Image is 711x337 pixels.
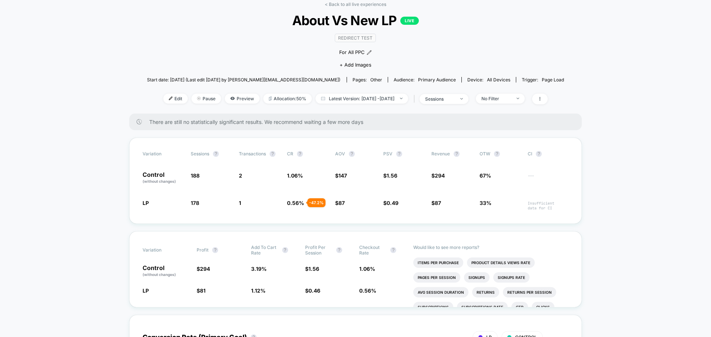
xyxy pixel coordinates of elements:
[316,94,408,104] span: Latest Version: [DATE] - [DATE]
[461,77,516,82] span: Device:
[251,287,266,294] span: 1.12 %
[335,172,347,179] span: $
[143,172,183,184] p: Control
[239,200,241,206] span: 1
[308,266,319,272] span: 1.56
[359,245,387,256] span: Checkout Rate
[467,257,535,268] li: Product Details Views Rate
[413,257,463,268] li: Items Per Purchase
[464,272,490,283] li: Signups
[460,98,463,100] img: end
[472,287,499,297] li: Returns
[431,151,450,156] span: Revenue
[528,151,568,157] span: CI
[149,119,567,125] span: There are still no statistically significant results. We recommend waiting a few more days
[169,97,173,100] img: edit
[383,151,393,156] span: PSV
[522,77,564,82] div: Trigger:
[143,245,183,256] span: Variation
[197,247,208,253] span: Profit
[305,287,320,294] span: $
[413,302,453,312] li: Subscriptions
[239,151,266,156] span: Transactions
[287,200,304,206] span: 0.56 %
[383,172,397,179] span: $
[191,94,221,104] span: Pause
[147,77,340,82] span: Start date: [DATE] (Last edit [DATE] by [PERSON_NAME][EMAIL_ADDRESS][DOMAIN_NAME])
[338,200,345,206] span: 87
[396,151,402,157] button: ?
[413,287,468,297] li: Avg Session Duration
[359,266,375,272] span: 1.06 %
[480,172,491,179] span: 67%
[517,98,519,99] img: end
[383,200,398,206] span: $
[143,179,176,183] span: (without changes)
[287,151,293,156] span: CR
[305,245,333,256] span: Profit Per Session
[487,77,510,82] span: all devices
[297,151,303,157] button: ?
[528,173,568,184] span: ---
[511,302,528,312] li: Ctr
[197,266,210,272] span: $
[213,151,219,157] button: ?
[370,77,382,82] span: other
[197,97,201,100] img: end
[394,77,456,82] div: Audience:
[532,302,554,312] li: Clicks
[400,98,403,99] img: end
[431,200,441,206] span: $
[542,77,564,82] span: Page Load
[282,247,288,253] button: ?
[528,201,568,210] span: Insufficient data for CI
[335,200,345,206] span: $
[503,287,556,297] li: Returns Per Session
[239,172,242,179] span: 2
[335,34,376,42] span: Redirect Test
[413,245,568,250] p: Would like to see more reports?
[412,94,420,104] span: |
[251,245,278,256] span: Add To Cart Rate
[340,62,371,68] span: + Add Images
[143,265,189,277] p: Control
[457,302,508,312] li: Subscriptions Rate
[200,266,210,272] span: 294
[431,172,445,179] span: $
[212,247,218,253] button: ?
[454,151,460,157] button: ?
[308,287,320,294] span: 0.46
[143,287,149,294] span: LP
[270,151,276,157] button: ?
[353,77,382,82] div: Pages:
[390,247,396,253] button: ?
[339,49,365,56] span: For All PPC
[349,151,355,157] button: ?
[143,200,149,206] span: LP
[263,94,312,104] span: Allocation: 50%
[269,97,272,101] img: rebalance
[435,172,445,179] span: 294
[191,172,200,179] span: 188
[168,13,543,28] span: About Vs New LP
[494,151,500,157] button: ?
[143,151,183,157] span: Variation
[336,247,342,253] button: ?
[493,272,530,283] li: Signups Rate
[225,94,260,104] span: Preview
[425,96,455,102] div: sessions
[325,1,386,7] a: < Back to all live experiences
[338,172,347,179] span: 147
[200,287,206,294] span: 81
[418,77,456,82] span: Primary Audience
[387,200,398,206] span: 0.49
[480,151,520,157] span: OTW
[400,17,419,25] p: LIVE
[251,266,267,272] span: 3.19 %
[191,151,209,156] span: Sessions
[413,272,460,283] li: Pages Per Session
[335,151,345,156] span: AOV
[197,287,206,294] span: $
[387,172,397,179] span: 1.56
[435,200,441,206] span: 87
